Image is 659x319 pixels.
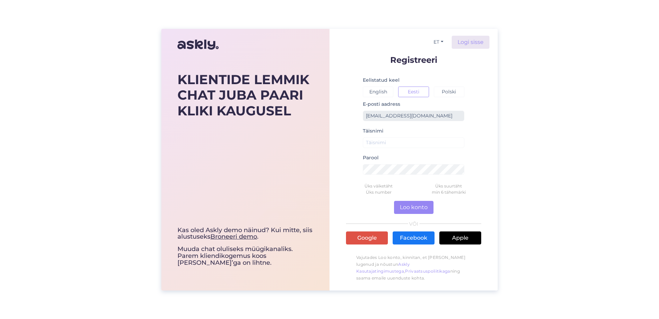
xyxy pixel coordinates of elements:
[363,154,379,161] label: Parool
[363,137,464,148] input: Täisnimi
[452,36,489,49] a: Logi sisse
[363,101,400,108] label: E-posti aadress
[346,231,388,244] a: Google
[177,227,313,266] div: Muuda chat oluliseks müügikanaliks. Parem kliendikogemus koos [PERSON_NAME]’ga on lihtne.
[346,56,481,64] p: Registreeri
[346,251,481,285] p: Vajutades Loo konto, kinnitan, et [PERSON_NAME] lugenud ja nõustun , ning saama emaile uuenduste ...
[414,189,484,195] div: min 6 tähemärki
[363,77,400,84] label: Eelistatud keel
[363,87,393,97] button: English
[177,72,313,119] div: KLIENTIDE LEMMIK CHAT JUBA PAARI KLIKI KAUGUSEL
[363,127,383,135] label: Täisnimi
[408,221,419,226] span: VÕI
[177,36,219,53] img: Askly
[363,111,464,121] input: Sisesta e-posti aadress
[210,233,257,240] a: Broneeri demo
[344,183,414,189] div: Üks väiketäht
[414,183,484,189] div: Üks suurtäht
[177,227,313,241] div: Kas oled Askly demo näinud? Kui mitte, siis alustuseks .
[439,231,481,244] a: Apple
[434,87,464,97] button: Polski
[431,37,446,47] button: ET
[405,269,450,274] a: Privaatsuspoliitikaga
[356,262,410,274] a: Askly Kasutajatingimustega
[344,189,414,195] div: Üks number
[398,87,429,97] button: Eesti
[394,201,433,214] button: Loo konto
[393,231,435,244] a: Facebook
